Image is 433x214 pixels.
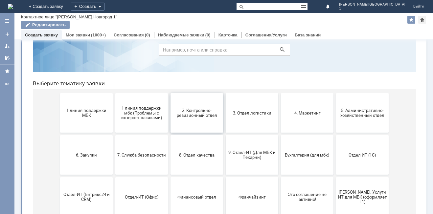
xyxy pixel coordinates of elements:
span: 9. Отдел-ИТ (Для МБК и Пекарни) [200,136,249,145]
label: Воспользуйтесь поиском [131,16,262,23]
button: 8. Отдел качества [143,121,195,160]
a: Мои согласования [2,53,12,63]
span: Бухгалтерия (для мбк) [255,138,304,143]
a: Мои заявки [66,32,90,37]
a: Наблюдаемые заявки [158,32,204,37]
div: КЗ [2,82,12,87]
span: 6. Закупки [34,138,83,143]
span: 1 линия поддержки МБК [34,94,83,103]
span: Франчайзинг [200,180,249,185]
div: (0) [205,32,211,37]
a: Перейти на домашнюю страницу [8,4,13,9]
button: Отдел ИТ (1С) [308,121,361,160]
button: Отдел-ИТ (Офис) [88,163,140,202]
span: Отдел ИТ (1С) [310,138,359,143]
span: 1 [339,7,405,11]
span: 1 линия поддержки мбк (Проблемы с интернет-заказами) [90,91,138,106]
button: 7. Служба безопасности [88,121,140,160]
span: 5. Административно-хозяйственный отдел [310,94,359,103]
div: (1000+) [91,32,106,37]
a: Создать заявку [2,29,12,39]
button: Это соглашение не активно! [253,163,306,202]
header: Выберите тематику заявки [5,66,388,72]
span: Отдел-ИТ (Офис) [90,180,138,185]
button: 2. Контрольно-ревизионный отдел [143,79,195,118]
div: (0) [145,32,150,37]
span: [PERSON_NAME][GEOGRAPHIC_DATA] [339,3,405,7]
a: Соглашения/Услуги [245,32,287,37]
a: Создать заявку [25,32,58,37]
button: 4. Маркетинг [253,79,306,118]
span: 7. Служба безопасности [90,138,138,143]
button: Отдел-ИТ (Битрикс24 и CRM) [33,163,85,202]
a: КЗ [2,79,12,90]
a: База знаний [295,32,321,37]
button: 5. Административно-хозяйственный отдел [308,79,361,118]
a: Карточка [218,32,238,37]
a: Согласования [114,32,144,37]
button: 1 линия поддержки МБК [33,79,85,118]
button: [PERSON_NAME]. Услуги ИТ для МБК (оформляет L1) [308,163,361,202]
span: 4. Маркетинг [255,96,304,101]
button: 1 линия поддержки мбк (Проблемы с интернет-заказами) [88,79,140,118]
a: Мои заявки [2,41,12,51]
span: 3. Отдел логистики [200,96,249,101]
span: 8. Отдел качества [145,138,194,143]
div: Сделать домашней страницей [418,16,426,24]
button: 9. Отдел-ИТ (Для МБК и Пекарни) [198,121,251,160]
span: [PERSON_NAME]. Услуги ИТ для МБК (оформляет L1) [310,175,359,190]
div: Создать [71,3,104,11]
button: Финансовый отдел [143,163,195,202]
button: 3. Отдел логистики [198,79,251,118]
div: Контактное лицо "[PERSON_NAME].Новгород 1" [21,14,117,19]
button: Бухгалтерия (для мбк) [253,121,306,160]
span: Отдел-ИТ (Битрикс24 и CRM) [34,178,83,187]
input: Например, почта или справка [131,29,262,41]
span: Финансовый отдел [145,180,194,185]
img: logo [8,4,13,9]
span: Расширенный поиск [301,3,308,9]
button: 6. Закупки [33,121,85,160]
div: Добавить в избранное [407,16,415,24]
button: Франчайзинг [198,163,251,202]
span: Это соглашение не активно! [255,178,304,187]
span: 2. Контрольно-ревизионный отдел [145,94,194,103]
